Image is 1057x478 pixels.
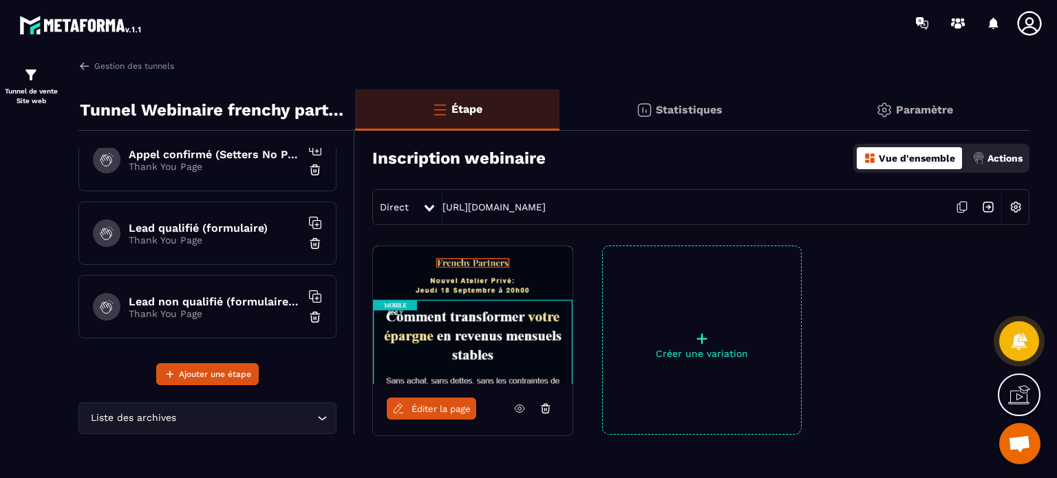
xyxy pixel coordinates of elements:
[87,411,179,426] span: Liste des archives
[896,103,953,116] p: Paramètre
[179,411,314,426] input: Search for option
[442,202,546,213] a: [URL][DOMAIN_NAME]
[308,163,322,177] img: trash
[129,295,301,308] h6: Lead non qualifié (formulaire No Pixel/tracking)
[372,149,546,168] h3: Inscription webinaire
[879,153,955,164] p: Vue d'ensemble
[129,161,301,172] p: Thank You Page
[78,60,174,72] a: Gestion des tunnels
[308,310,322,324] img: trash
[23,67,39,83] img: formation
[999,423,1040,464] div: Ouvrir le chat
[19,12,143,37] img: logo
[603,329,801,348] p: +
[129,221,301,235] h6: Lead qualifié (formulaire)
[3,56,58,116] a: formationformationTunnel de vente Site web
[975,194,1001,220] img: arrow-next.bcc2205e.svg
[412,404,471,414] span: Éditer la page
[451,102,482,116] p: Étape
[603,348,801,359] p: Créer une variation
[373,246,573,384] img: image
[129,148,301,161] h6: Appel confirmé (Setters No Pixel/tracking)
[308,237,322,250] img: trash
[156,363,259,385] button: Ajouter une étape
[972,152,985,164] img: actions.d6e523a2.png
[636,102,652,118] img: stats.20deebd0.svg
[78,402,337,434] div: Search for option
[876,102,893,118] img: setting-gr.5f69749f.svg
[179,367,251,381] span: Ajouter une étape
[3,87,58,106] p: Tunnel de vente Site web
[78,60,91,72] img: arrow
[864,152,876,164] img: dashboard-orange.40269519.svg
[387,398,476,420] a: Éditer la page
[80,96,345,124] p: Tunnel Webinaire frenchy partners
[380,202,409,213] span: Direct
[656,103,723,116] p: Statistiques
[129,308,301,319] p: Thank You Page
[987,153,1023,164] p: Actions
[129,235,301,246] p: Thank You Page
[431,101,448,118] img: bars-o.4a397970.svg
[1003,194,1029,220] img: setting-w.858f3a88.svg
